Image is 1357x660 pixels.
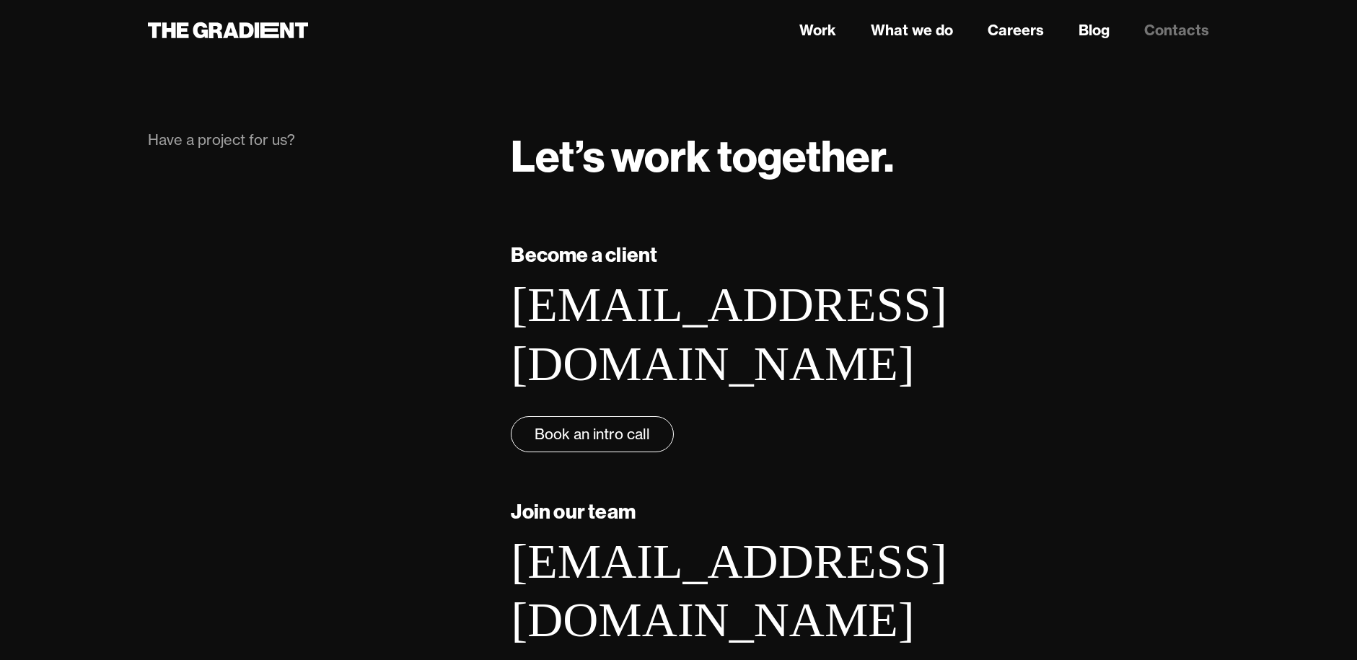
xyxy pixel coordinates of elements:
a: Contacts [1144,19,1209,41]
strong: Join our team [511,498,636,524]
a: Book an intro call [511,416,674,452]
a: [EMAIL_ADDRESS][DOMAIN_NAME] [511,534,947,648]
a: [EMAIL_ADDRESS][DOMAIN_NAME]‍ [511,277,947,391]
a: Blog [1079,19,1110,41]
a: Work [799,19,836,41]
strong: Become a client [511,242,657,267]
div: Have a project for us? [148,130,483,150]
strong: Let’s work together. [511,128,894,183]
a: What we do [871,19,953,41]
a: Careers [988,19,1044,41]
